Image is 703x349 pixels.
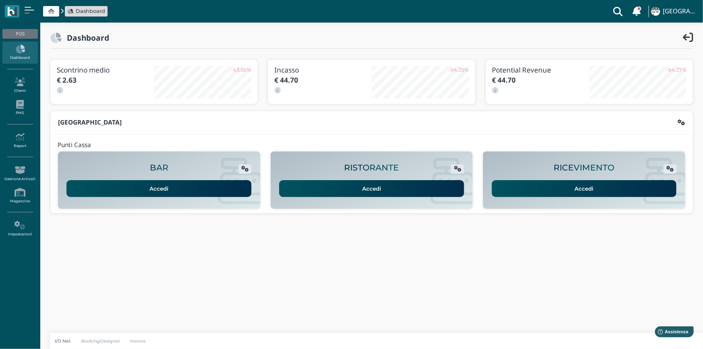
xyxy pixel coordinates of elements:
[274,66,371,74] h3: Incasso
[68,7,105,15] a: Dashboard
[2,185,37,207] a: Magazzino
[651,7,660,16] img: ...
[66,180,251,197] a: Accedi
[2,74,37,96] a: Clienti
[58,118,122,127] b: [GEOGRAPHIC_DATA]
[492,66,589,74] h3: Potential Revenue
[57,75,77,85] b: € 2.63
[7,7,17,16] img: logo
[492,75,516,85] b: € 44.70
[646,324,696,342] iframe: Help widget launcher
[58,142,91,149] h4: Punti Cassa
[2,162,37,185] a: Gestione Articoli
[344,163,399,172] h2: RISTORANTE
[492,180,677,197] a: Accedi
[279,180,464,197] a: Accedi
[24,6,53,12] span: Assistenza
[650,2,698,21] a: ... [GEOGRAPHIC_DATA]
[2,218,37,240] a: Impostazioni
[663,8,698,15] h4: [GEOGRAPHIC_DATA]
[62,33,109,42] h2: Dashboard
[2,97,37,119] a: PMS
[2,129,37,152] a: Report
[76,7,105,15] span: Dashboard
[2,29,37,39] div: POS
[57,66,154,74] h3: Scontrino medio
[274,75,298,85] b: € 44.70
[554,163,615,172] h2: RICEVIMENTO
[150,163,168,172] h2: BAR
[2,42,37,64] a: Dashboard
